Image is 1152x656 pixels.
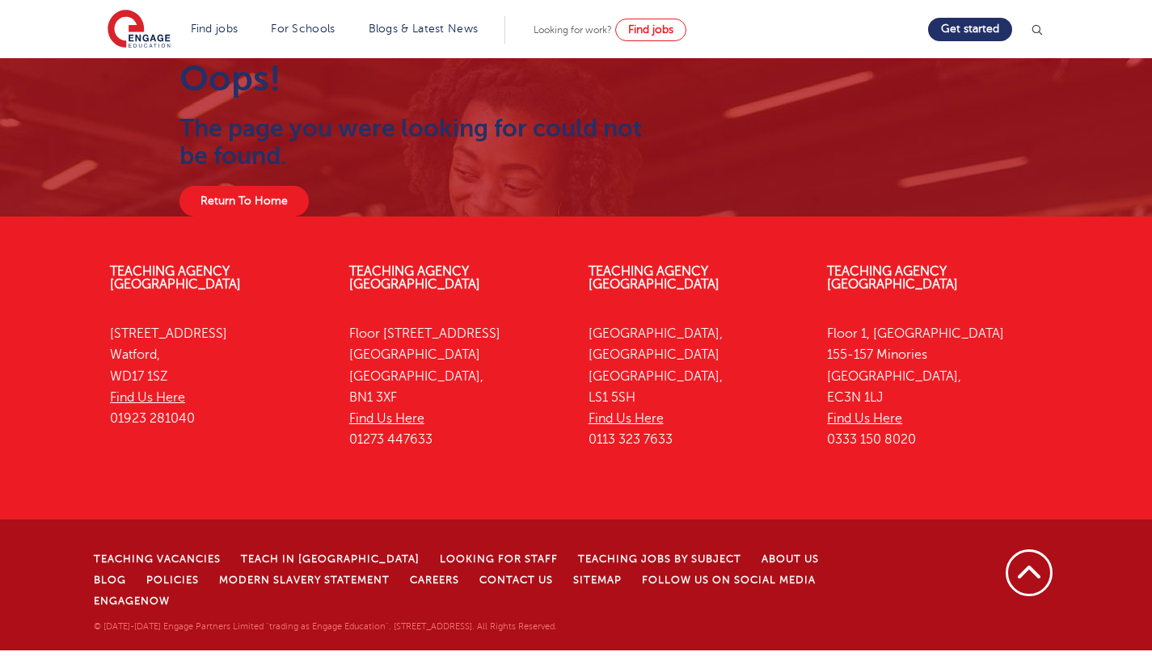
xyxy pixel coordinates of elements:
[271,23,335,35] a: For Schools
[615,19,686,41] a: Find jobs
[179,58,646,99] h1: Oops!
[110,390,185,405] a: Find Us Here
[589,411,664,426] a: Find Us Here
[928,18,1012,41] a: Get started
[589,323,804,451] p: [GEOGRAPHIC_DATA], [GEOGRAPHIC_DATA] [GEOGRAPHIC_DATA], LS1 5SH 0113 323 7633
[762,553,819,565] a: About Us
[94,574,126,586] a: Blog
[179,115,646,170] h2: The page you were looking for could not be found.
[827,411,902,426] a: Find Us Here
[589,264,719,292] a: Teaching Agency [GEOGRAPHIC_DATA]
[827,264,958,292] a: Teaching Agency [GEOGRAPHIC_DATA]
[110,264,241,292] a: Teaching Agency [GEOGRAPHIC_DATA]
[110,323,325,429] p: [STREET_ADDRESS] Watford, WD17 1SZ 01923 281040
[827,323,1042,451] p: Floor 1, [GEOGRAPHIC_DATA] 155-157 Minories [GEOGRAPHIC_DATA], EC3N 1LJ 0333 150 8020
[94,553,221,565] a: Teaching Vacancies
[94,620,891,634] p: © [DATE]-[DATE] Engage Partners Limited "trading as Engage Education". [STREET_ADDRESS]. All Righ...
[219,574,390,586] a: Modern Slavery Statement
[628,23,673,36] span: Find jobs
[573,574,622,586] a: Sitemap
[642,574,816,586] a: Follow us on Social Media
[241,553,420,565] a: Teach in [GEOGRAPHIC_DATA]
[146,574,199,586] a: Policies
[179,186,309,217] a: Return To Home
[108,10,171,50] img: Engage Education
[349,411,424,426] a: Find Us Here
[440,553,558,565] a: Looking for staff
[191,23,238,35] a: Find jobs
[410,574,459,586] a: Careers
[94,595,170,607] a: EngageNow
[349,264,480,292] a: Teaching Agency [GEOGRAPHIC_DATA]
[578,553,741,565] a: Teaching jobs by subject
[534,24,612,36] span: Looking for work?
[369,23,479,35] a: Blogs & Latest News
[349,323,564,451] p: Floor [STREET_ADDRESS] [GEOGRAPHIC_DATA] [GEOGRAPHIC_DATA], BN1 3XF 01273 447633
[479,574,553,586] a: Contact Us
